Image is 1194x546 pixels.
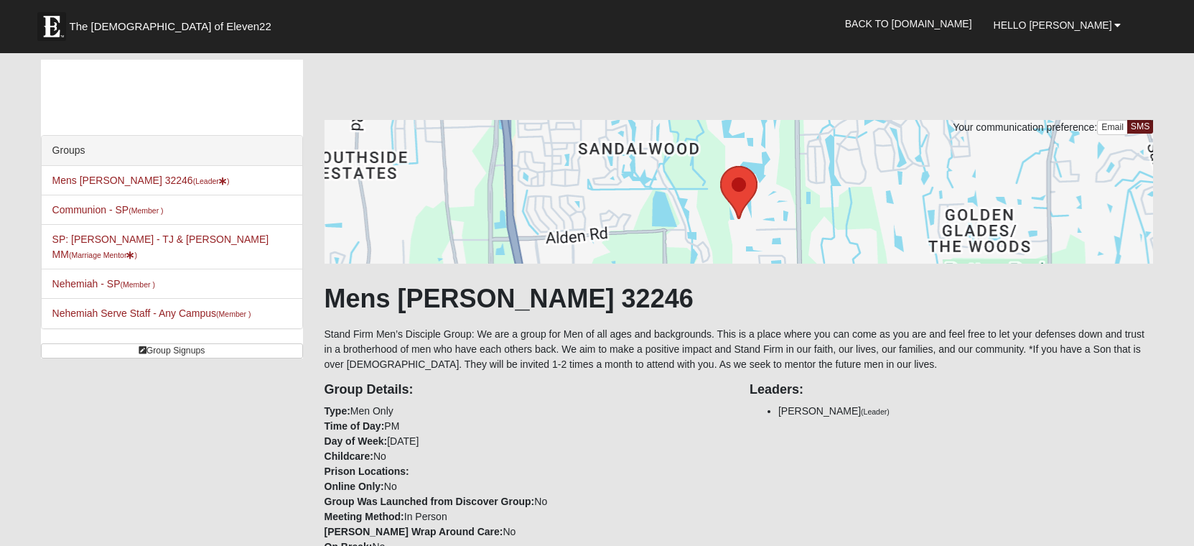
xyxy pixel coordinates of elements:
strong: Online Only: [325,481,384,492]
a: The [DEMOGRAPHIC_DATA] of Eleven22 [30,5,317,41]
div: Groups [42,136,302,166]
img: Eleven22 logo [37,12,66,41]
span: Hello [PERSON_NAME] [994,19,1112,31]
small: (Leader) [861,407,890,416]
a: Back to [DOMAIN_NAME] [834,6,983,42]
a: Hello [PERSON_NAME] [983,7,1132,43]
strong: Meeting Method: [325,511,404,522]
strong: Time of Day: [325,420,385,432]
a: Group Signups [41,343,303,358]
small: (Leader ) [193,177,230,185]
small: (Member ) [216,310,251,318]
span: Your communication preference: [953,121,1097,133]
h1: Mens [PERSON_NAME] 32246 [325,283,1154,314]
small: (Member ) [129,206,163,215]
a: Communion - SP(Member ) [52,204,164,216]
a: SMS [1127,120,1154,134]
a: Nehemiah Serve Staff - Any Campus(Member ) [52,307,251,319]
a: SP: [PERSON_NAME] - TJ & [PERSON_NAME] MM(Marriage Mentor) [52,233,269,260]
a: Email [1097,120,1128,135]
strong: Childcare: [325,450,373,462]
small: (Marriage Mentor ) [69,251,137,259]
strong: Prison Locations: [325,466,409,477]
h4: Group Details: [325,382,728,398]
strong: Type: [325,405,350,417]
h4: Leaders: [750,382,1153,398]
a: Mens [PERSON_NAME] 32246(Leader) [52,175,230,186]
a: Nehemiah - SP(Member ) [52,278,155,290]
li: [PERSON_NAME] [778,404,1153,419]
span: The [DEMOGRAPHIC_DATA] of Eleven22 [70,19,271,34]
small: (Member ) [121,280,155,289]
strong: Group Was Launched from Discover Group: [325,496,535,507]
strong: Day of Week: [325,435,388,447]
